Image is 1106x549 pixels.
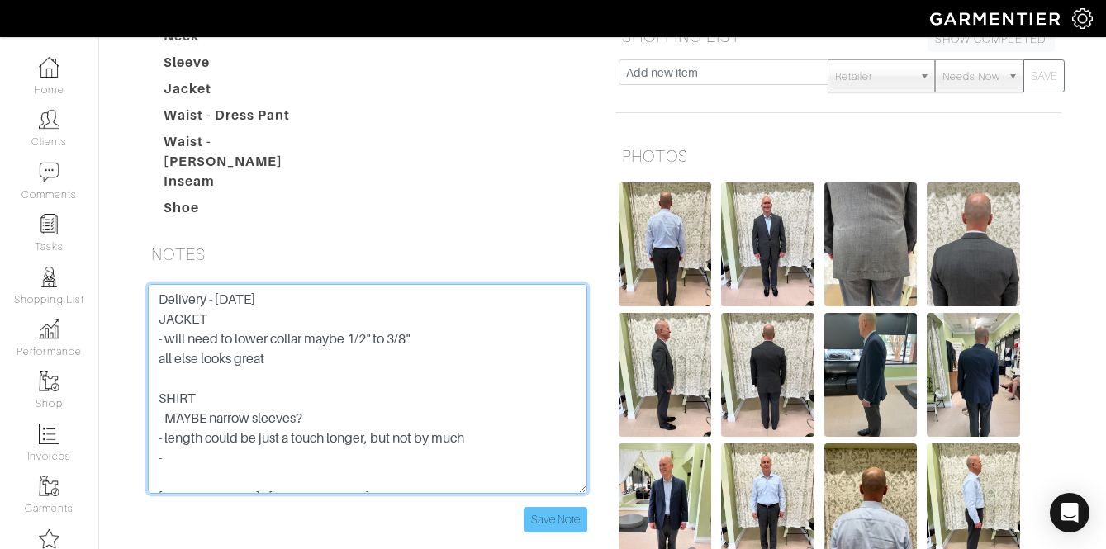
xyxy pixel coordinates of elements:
dt: Inseam [151,172,339,198]
a: SHOW COMPLETED [928,26,1055,52]
img: cef2aUqTsinrENP8AtWvg6uR [721,313,814,437]
input: Add new item [619,59,829,85]
img: VSNWNvPLtDGx1UeEzSHNVoa4 [824,313,918,437]
span: Retailer [835,60,913,93]
img: clients-icon-6bae9207a08558b7cb47a8932f037763ab4055f8c8b6bfacd5dc20c3e0201464.png [39,109,59,130]
img: Jgzy9spzY9CfbYwNf31GtmEi [619,313,712,437]
img: garments-icon-b7da505a4dc4fd61783c78ac3ca0ef83fa9d6f193b1c9dc38574b1d14d53ca28.png [39,476,59,496]
img: SGR5bhKKNzeUxAPcjQ7ebXBG [619,182,712,306]
img: dBnKL879Kz9TirfvqQkcyK5y [824,182,918,306]
input: Save Note [524,507,587,532]
img: gGZXRCrHLKyCKPHCwNdCTyk4 [927,182,1020,306]
dt: Shoe [151,198,339,225]
img: companies-icon-14a0f246c7e91f24465de634b560f0151b0cc5c9ce11af5fac52e6d7d6371812.png [39,528,59,549]
div: Open Intercom Messenger [1050,493,1089,532]
span: Needs Now [942,60,1000,93]
button: SAVE [1023,59,1065,92]
dt: Neck [151,26,339,53]
img: graph-8b7af3c665d003b59727f371ae50e7771705bf0c487971e6e97d053d13c5068d.png [39,319,59,339]
img: reminder-icon-8004d30b9f0a5d33ae49ab947aed9ed385cf756f9e5892f1edd6e32f2345188e.png [39,214,59,234]
dt: Waist - [PERSON_NAME] [151,132,339,172]
textarea: OTR Trouser - [PERSON_NAME] outseam - 39 1/4 thigh - 27 1/2 thigh knee - 18.5 bottom - 16 D5-4612... [148,284,587,494]
dt: Sleeve [151,53,339,79]
dt: Waist - Dress Pant [151,106,339,132]
h5: PHOTOS [615,140,1061,173]
img: stylists-icon-eb353228a002819b7ec25b43dbf5f0378dd9e0616d9560372ff212230b889e62.png [39,267,59,287]
img: garments-icon-b7da505a4dc4fd61783c78ac3ca0ef83fa9d6f193b1c9dc38574b1d14d53ca28.png [39,371,59,391]
img: gear-icon-white-bd11855cb880d31180b6d7d6211b90ccbf57a29d726f0c71d8c61bd08dd39cc2.png [1072,8,1093,29]
h5: NOTES [145,238,591,271]
img: garmentier-logo-header-white-b43fb05a5012e4ada735d5af1a66efaba907eab6374d6393d1fbf88cb4ef424d.png [922,4,1072,33]
img: cSc2Bs2MocNedautMaZLu9Z6 [927,313,1020,437]
img: comment-icon-a0a6a9ef722e966f86d9cbdc48e553b5cf19dbc54f86b18d962a5391bc8f6eb6.png [39,162,59,182]
dt: Jacket [151,79,339,106]
img: dashboard-icon-dbcd8f5a0b271acd01030246c82b418ddd0df26cd7fceb0bd07c9910d44c42f6.png [39,57,59,78]
img: orders-icon-0abe47150d42831381b5fb84f609e132dff9fe21cb692f30cb5eec754e2cba89.png [39,424,59,444]
img: wfNfVkNB1z8zmN4hUNzs9iQ2 [721,182,814,306]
